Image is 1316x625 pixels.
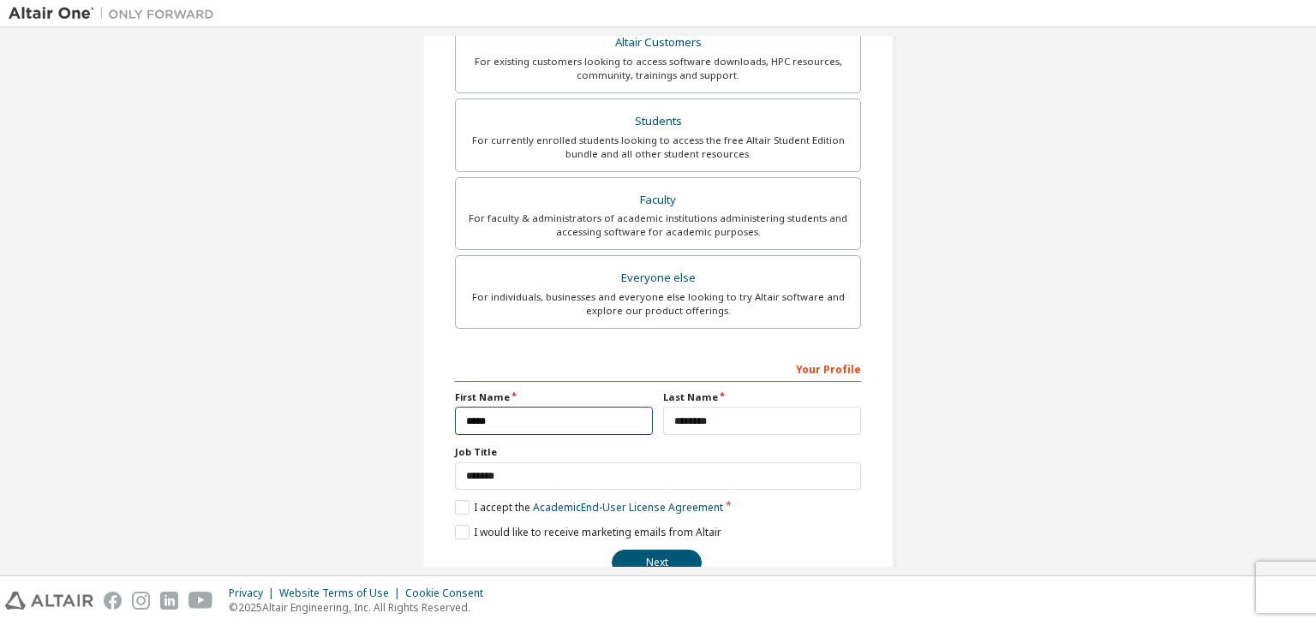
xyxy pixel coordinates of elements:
div: Cookie Consent [405,586,493,600]
div: For existing customers looking to access software downloads, HPC resources, community, trainings ... [466,55,850,82]
div: Your Profile [455,354,861,382]
img: altair_logo.svg [5,592,93,610]
div: Faculty [466,188,850,212]
label: First Name [455,390,653,404]
div: Privacy [229,586,279,600]
img: Altair One [9,5,223,22]
button: Next [612,550,702,575]
img: youtube.svg [188,592,213,610]
label: I would like to receive marketing emails from Altair [455,525,721,539]
img: facebook.svg [104,592,122,610]
div: For currently enrolled students looking to access the free Altair Student Edition bundle and all ... [466,134,850,161]
label: Last Name [663,390,861,404]
img: linkedin.svg [160,592,178,610]
div: Altair Customers [466,31,850,55]
div: For individuals, businesses and everyone else looking to try Altair software and explore our prod... [466,290,850,318]
a: Academic End-User License Agreement [533,500,723,515]
label: Job Title [455,445,861,459]
label: I accept the [455,500,723,515]
div: Website Terms of Use [279,586,405,600]
div: Students [466,110,850,134]
p: © 2025 Altair Engineering, Inc. All Rights Reserved. [229,600,493,615]
div: For faculty & administrators of academic institutions administering students and accessing softwa... [466,211,850,239]
img: instagram.svg [132,592,150,610]
div: Everyone else [466,266,850,290]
